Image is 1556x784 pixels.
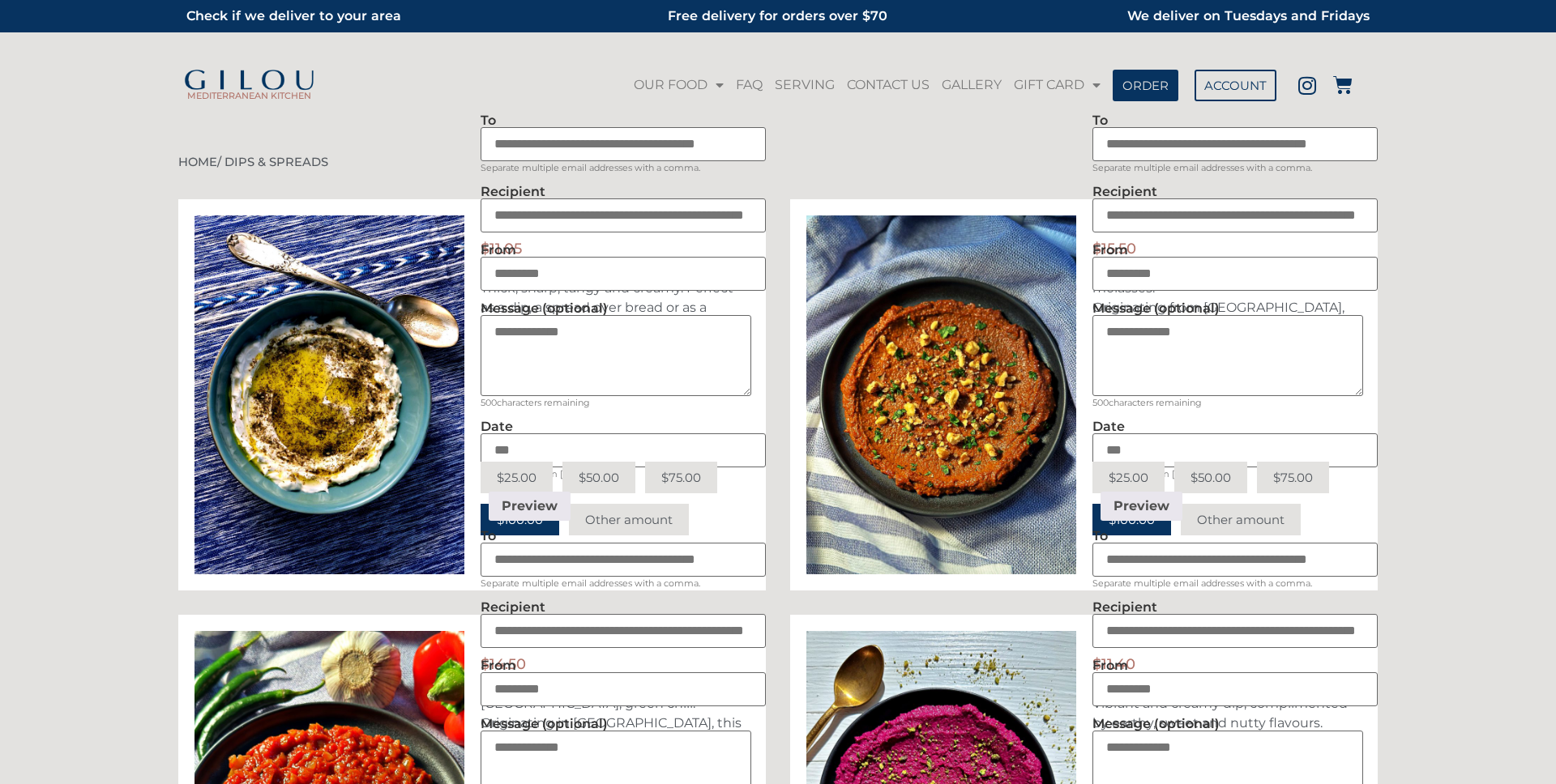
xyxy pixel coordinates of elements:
[497,470,536,485] span: $25.00
[481,244,767,257] label: From
[481,185,767,198] label: Recipient
[481,577,767,590] div: Separate multiple email addresses with a comma.
[178,92,320,100] h2: MEDITERRANEAN KITCHEN
[481,302,767,315] label: Message (optional)
[489,492,571,521] button: Preview
[771,66,839,104] a: SERVING
[1273,470,1313,485] span: $75.00
[843,66,934,104] a: CONTACT US
[1092,530,1379,543] label: To
[481,718,767,731] label: Message (optional)
[1092,420,1379,433] label: Date
[481,601,767,614] label: Recipient
[1113,70,1178,101] a: ORDER
[481,420,767,433] label: Date
[1092,397,1109,408] span: 500
[1010,66,1105,104] a: GIFT CARD
[481,397,497,408] span: 500
[481,161,767,174] div: Separate multiple email addresses with a comma.
[1092,659,1379,672] label: From
[481,659,767,672] label: From
[1092,302,1379,315] label: Message (optional)
[1092,114,1379,127] label: To
[1101,492,1182,521] button: Preview
[481,396,767,409] div: characters remaining
[1197,512,1285,527] span: Other amount
[586,4,969,28] h2: Free delivery for orders over $70
[1109,470,1148,485] span: $25.00
[1195,70,1276,101] a: ACCOUNT
[732,66,767,104] a: FAQ
[1092,161,1379,174] div: Separate multiple email addresses with a comma.
[178,153,1378,171] nav: Breadcrumb
[1092,396,1379,409] div: characters remaining
[628,66,1105,104] nav: Menu
[585,512,673,527] span: Other amount
[630,66,728,104] a: OUR FOOD
[806,215,1076,574] img: Muhammara
[1092,601,1379,614] label: Recipient
[186,8,401,23] a: Check if we deliver to your area
[1191,470,1231,485] span: $50.00
[182,70,316,92] img: Gilou Logo
[1204,79,1267,92] span: ACCOUNT
[481,530,767,543] label: To
[178,155,217,169] a: HOME
[986,4,1370,28] h2: We deliver on Tuesdays and Fridays
[481,114,767,127] label: To
[1092,244,1379,257] label: From
[1092,718,1379,731] label: Message (optional)
[1092,577,1379,590] div: Separate multiple email addresses with a comma.
[194,215,464,574] img: Labaneh
[1122,79,1169,92] span: ORDER
[1092,185,1379,198] label: Recipient
[579,470,619,485] span: $50.00
[938,66,1006,104] a: GALLERY
[661,470,701,485] span: $75.00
